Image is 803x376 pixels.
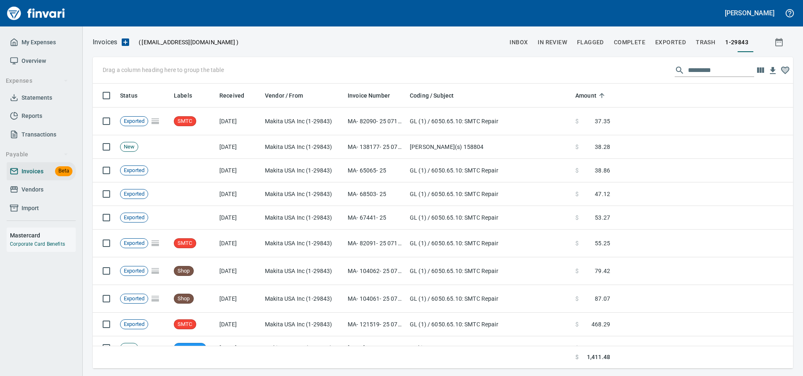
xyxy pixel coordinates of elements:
[219,91,255,101] span: Received
[510,37,528,48] span: inbox
[767,35,793,50] button: Show invoices within a particular date range
[7,52,76,70] a: Overview
[120,190,148,198] span: Exported
[344,257,406,285] td: MA- 104062- 25 07191075
[344,285,406,313] td: MA- 104061- 25 07190880
[120,344,138,352] span: New
[6,149,68,160] span: Payable
[595,295,610,303] span: 87.07
[614,37,645,48] span: Complete
[575,239,579,247] span: $
[595,117,610,125] span: 37.35
[406,135,572,159] td: [PERSON_NAME](s) 158804
[103,66,224,74] p: Drag a column heading here to group the table
[575,143,579,151] span: $
[174,267,193,275] span: Shop
[262,257,344,285] td: Makita USA Inc (1-29843)
[262,285,344,313] td: Makita USA Inc (1-29843)
[117,37,134,47] button: Upload an Invoice
[754,64,767,77] button: Choose columns to display
[10,241,65,247] a: Corporate Card Benefits
[575,213,579,222] span: $
[262,336,344,360] td: Makita USA Inc (1-29843)
[148,239,162,246] span: Pages Split
[344,182,406,206] td: MA- 68503- 25
[174,91,192,101] span: Labels
[216,206,262,230] td: [DATE]
[262,159,344,182] td: Makita USA Inc (1-29843)
[120,239,148,247] span: Exported
[595,267,610,275] span: 79.42
[575,190,579,198] span: $
[406,257,572,285] td: GL (1) / 6050.65.10: SMTC Repair
[174,295,193,303] span: Shop
[216,336,262,360] td: [DATE]
[262,182,344,206] td: Makita USA Inc (1-29843)
[120,167,148,175] span: Exported
[591,320,610,328] span: 468.29
[22,93,52,103] span: Statements
[141,38,236,46] span: [EMAIL_ADDRESS][DOMAIN_NAME]
[22,184,43,195] span: Vendors
[595,166,610,175] span: 38.86
[120,267,148,275] span: Exported
[591,344,610,352] span: 506.57
[216,159,262,182] td: [DATE]
[767,65,779,77] button: Download Table
[575,267,579,275] span: $
[7,33,76,52] a: My Expenses
[344,336,406,360] td: [DATE]
[7,89,76,107] a: Statements
[216,257,262,285] td: [DATE]
[344,313,406,336] td: MA- 121519- 25 07203671
[725,37,748,48] span: 1-29843
[22,203,39,213] span: Import
[406,230,572,257] td: GL (1) / 6050.65.10: SMTC Repair
[120,214,148,222] span: Exported
[148,117,162,124] span: Pages Split
[216,313,262,336] td: [DATE]
[575,295,579,303] span: $
[587,353,610,362] span: 1,411.48
[344,159,406,182] td: MA- 65065- 25
[575,353,579,362] span: $
[174,91,203,101] span: Labels
[120,321,148,328] span: Exported
[216,135,262,159] td: [DATE]
[577,37,604,48] span: Flagged
[262,230,344,257] td: Makita USA Inc (1-29843)
[344,108,406,135] td: MA- 82090- 25 07171414
[406,206,572,230] td: GL (1) / 6050.65.10: SMTC Repair
[7,107,76,125] a: Reports
[120,91,148,101] span: Status
[595,190,610,198] span: 47.12
[410,91,454,101] span: Coding / Subject
[6,76,68,86] span: Expenses
[5,3,67,23] a: Finvari
[7,180,76,199] a: Vendors
[575,91,607,101] span: Amount
[174,117,196,125] span: SMTC
[265,91,303,101] span: Vendor / From
[262,313,344,336] td: Makita USA Inc (1-29843)
[406,182,572,206] td: GL (1) / 6050.65.10: SMTC Repair
[344,206,406,230] td: MA- 67441- 25
[148,267,162,274] span: Pages Split
[7,199,76,218] a: Import
[575,166,579,175] span: $
[406,285,572,313] td: GL (1) / 6050.65.10: SMTC Repair
[410,91,464,101] span: Coding / Subject
[22,56,46,66] span: Overview
[696,37,715,48] span: trash
[595,143,610,151] span: 38.28
[595,239,610,247] span: 55.25
[148,295,162,302] span: Pages Split
[575,117,579,125] span: $
[723,7,777,19] button: [PERSON_NAME]
[575,344,579,352] span: $
[93,37,117,47] nav: breadcrumb
[55,166,72,176] span: Beta
[262,108,344,135] td: Makita USA Inc (1-29843)
[538,37,567,48] span: In Review
[2,73,72,89] button: Expenses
